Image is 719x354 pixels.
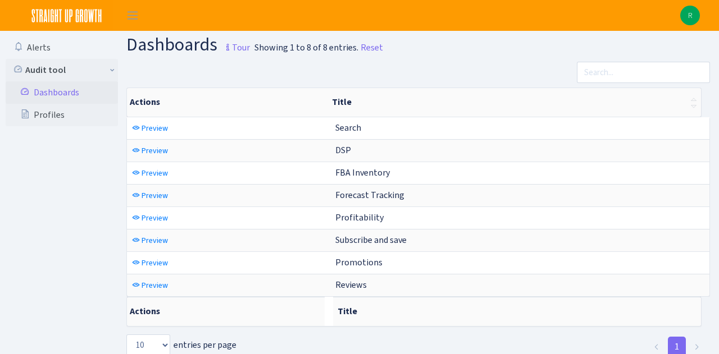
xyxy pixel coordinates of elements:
[126,35,250,57] h1: Dashboards
[127,297,325,326] th: Actions
[217,33,250,56] a: Tour
[142,123,168,134] span: Preview
[142,190,168,201] span: Preview
[6,36,118,59] a: Alerts
[254,41,358,54] div: Showing 1 to 8 of 8 entries.
[335,234,407,246] span: Subscribe and save
[129,209,171,227] a: Preview
[680,6,700,25] img: Rachel
[142,235,168,246] span: Preview
[221,38,250,57] small: Tour
[335,212,384,223] span: Profitability
[335,167,390,178] span: FBA Inventory
[335,144,351,156] span: DSP
[6,81,118,104] a: Dashboards
[142,280,168,291] span: Preview
[142,168,168,178] span: Preview
[119,6,147,25] button: Toggle navigation
[129,164,171,182] a: Preview
[142,145,168,156] span: Preview
[142,258,168,268] span: Preview
[129,142,171,159] a: Preview
[577,62,710,83] input: Search...
[129,232,171,249] a: Preview
[129,119,171,137] a: Preview
[127,88,327,117] th: Actions
[129,254,171,272] a: Preview
[6,59,118,81] a: Audit tool
[335,256,383,268] span: Promotions
[327,88,700,117] th: Title : activate to sort column ascending
[333,297,701,326] th: Title
[335,189,404,201] span: Forecast Tracking
[680,6,700,25] a: R
[335,122,361,134] span: Search
[129,277,171,294] a: Preview
[129,187,171,204] a: Preview
[361,41,383,54] a: Reset
[142,213,168,223] span: Preview
[335,279,367,291] span: Reviews
[6,104,118,126] a: Profiles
